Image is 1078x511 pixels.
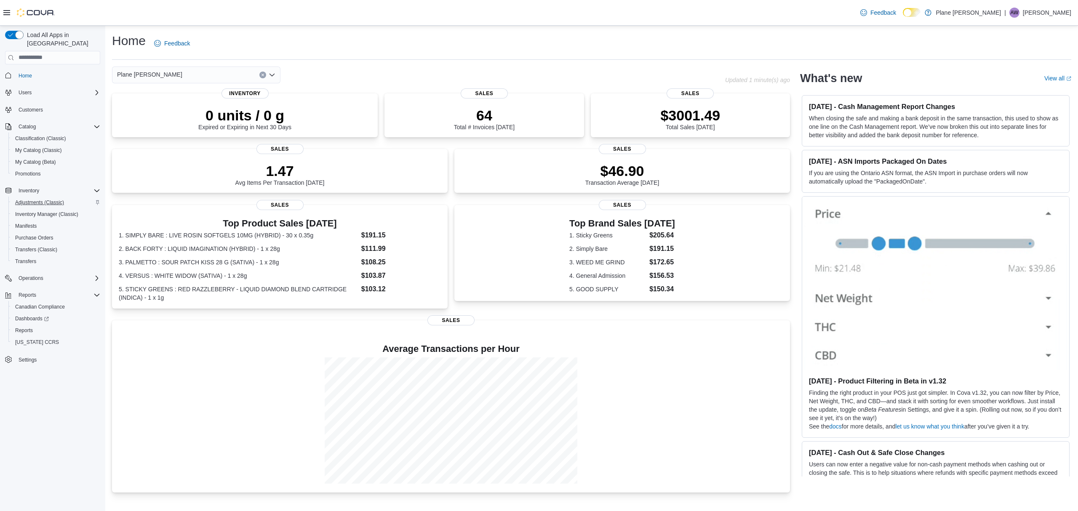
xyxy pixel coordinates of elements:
[12,337,100,347] span: Washington CCRS
[12,157,59,167] a: My Catalog (Beta)
[19,89,32,96] span: Users
[112,32,146,49] h1: Home
[599,200,646,210] span: Sales
[1004,8,1006,18] p: |
[119,285,358,302] dt: 5. STICKY GREENS : RED RAZZLEBERRY - LIQUID DIAMOND BLEND CARTRIDGE (INDICA) - 1 x 1g
[119,344,783,354] h4: Average Transactions per Hour
[569,271,646,280] dt: 4. General Admission
[12,145,100,155] span: My Catalog (Classic)
[12,233,57,243] a: Purchase Orders
[569,258,646,266] dt: 3. WEED ME GRIND
[15,105,46,115] a: Customers
[15,355,40,365] a: Settings
[12,209,82,219] a: Inventory Manager (Classic)
[24,31,100,48] span: Load All Apps in [GEOGRAPHIC_DATA]
[12,209,100,219] span: Inventory Manager (Classic)
[2,121,104,133] button: Catalog
[15,246,57,253] span: Transfers (Classic)
[809,157,1062,165] h3: [DATE] - ASN Imports Packaged On Dates
[1044,75,1071,82] a: View allExternal link
[1023,8,1071,18] p: [PERSON_NAME]
[660,107,720,124] p: $3001.49
[19,357,37,363] span: Settings
[8,255,104,267] button: Transfers
[15,354,100,365] span: Settings
[15,199,64,206] span: Adjustments (Classic)
[15,104,100,115] span: Customers
[12,145,65,155] a: My Catalog (Classic)
[903,8,921,17] input: Dark Mode
[800,72,862,85] h2: What's new
[8,133,104,144] button: Classification (Classic)
[361,271,441,281] dd: $103.87
[1010,8,1018,18] span: AW
[725,77,790,83] p: Updated 1 minute(s) ago
[15,339,59,346] span: [US_STATE] CCRS
[809,460,1062,485] p: Users can now enter a negative value for non-cash payment methods when cashing out or closing the...
[2,353,104,365] button: Settings
[15,315,49,322] span: Dashboards
[269,72,275,78] button: Open list of options
[198,107,291,130] div: Expired or Expiring in Next 30 Days
[15,273,100,283] span: Operations
[649,257,675,267] dd: $172.65
[8,301,104,313] button: Canadian Compliance
[8,144,104,156] button: My Catalog (Classic)
[12,337,62,347] a: [US_STATE] CCRS
[15,273,47,283] button: Operations
[8,208,104,220] button: Inventory Manager (Classic)
[12,302,100,312] span: Canadian Compliance
[599,144,646,154] span: Sales
[361,230,441,240] dd: $191.15
[8,313,104,325] a: Dashboards
[19,275,43,282] span: Operations
[12,169,100,179] span: Promotions
[15,327,33,334] span: Reports
[2,272,104,284] button: Operations
[119,231,358,240] dt: 1. SIMPLY BARE : LIVE ROSIN SOFTGELS 10MG (HYBRID) - 30 x 0.35g
[585,162,659,179] p: $46.90
[15,122,100,132] span: Catalog
[649,244,675,254] dd: $191.15
[660,107,720,130] div: Total Sales [DATE]
[15,223,37,229] span: Manifests
[15,159,56,165] span: My Catalog (Beta)
[235,162,325,186] div: Avg Items Per Transaction [DATE]
[15,147,62,154] span: My Catalog (Classic)
[569,218,675,229] h3: Top Brand Sales [DATE]
[12,233,100,243] span: Purchase Orders
[19,72,32,79] span: Home
[454,107,515,130] div: Total # Invoices [DATE]
[17,8,55,17] img: Cova
[12,197,67,208] a: Adjustments (Classic)
[15,258,36,265] span: Transfers
[1009,8,1019,18] div: Auston Wilson
[119,218,441,229] h3: Top Product Sales [DATE]
[649,230,675,240] dd: $205.64
[164,39,190,48] span: Feedback
[221,88,269,98] span: Inventory
[12,133,100,144] span: Classification (Classic)
[15,303,65,310] span: Canadian Compliance
[2,104,104,116] button: Customers
[8,156,104,168] button: My Catalog (Beta)
[649,284,675,294] dd: $150.34
[569,285,646,293] dt: 5. GOOD SUPPLY
[895,423,964,430] a: let us know what you think
[936,8,1001,18] p: Plane [PERSON_NAME]
[361,244,441,254] dd: $111.99
[259,72,266,78] button: Clear input
[361,284,441,294] dd: $103.12
[12,221,100,231] span: Manifests
[15,88,100,98] span: Users
[667,88,714,98] span: Sales
[569,231,646,240] dt: 1. Sticky Greens
[119,258,358,266] dt: 3. PALMETTO : SOUR PATCH KISS 28 G (SATIVA) - 1 x 28g
[15,71,35,81] a: Home
[8,244,104,255] button: Transfers (Classic)
[569,245,646,253] dt: 2. Simply Bare
[19,123,36,130] span: Catalog
[585,162,659,186] div: Transaction Average [DATE]
[15,70,100,81] span: Home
